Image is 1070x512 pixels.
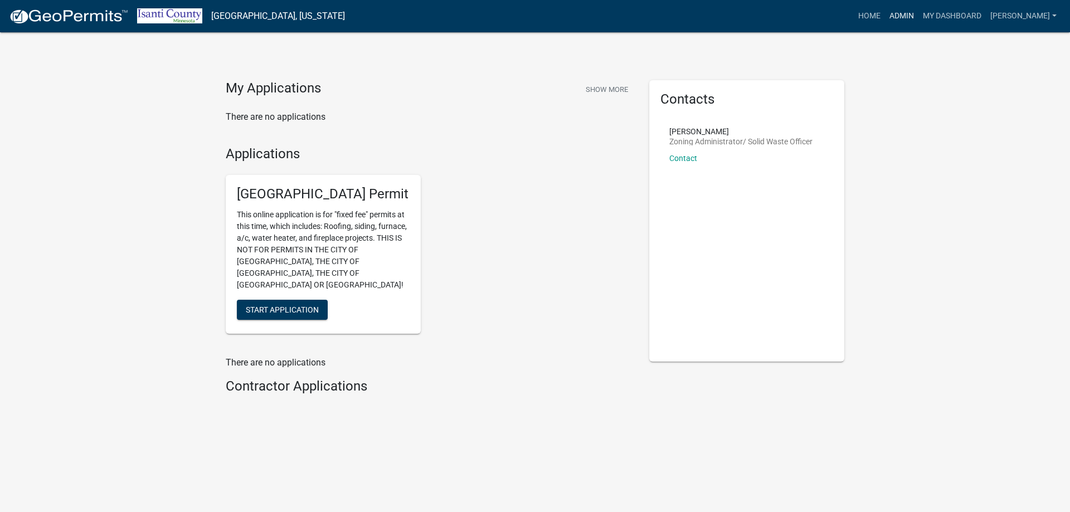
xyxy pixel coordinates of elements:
[226,110,633,124] p: There are no applications
[669,154,697,163] a: Contact
[854,6,885,27] a: Home
[885,6,918,27] a: Admin
[669,128,813,135] p: [PERSON_NAME]
[211,7,345,26] a: [GEOGRAPHIC_DATA], [US_STATE]
[226,378,633,399] wm-workflow-list-section: Contractor Applications
[226,146,633,162] h4: Applications
[246,305,319,314] span: Start Application
[581,80,633,99] button: Show More
[226,356,633,369] p: There are no applications
[918,6,986,27] a: My Dashboard
[137,8,202,23] img: Isanti County, Minnesota
[986,6,1061,27] a: [PERSON_NAME]
[226,80,321,97] h4: My Applications
[226,378,633,394] h4: Contractor Applications
[237,209,410,291] p: This online application is for "fixed fee" permits at this time, which includes: Roofing, siding,...
[669,138,813,145] p: Zoning Administrator/ Solid Waste Officer
[226,146,633,343] wm-workflow-list-section: Applications
[237,300,328,320] button: Start Application
[237,186,410,202] h5: [GEOGRAPHIC_DATA] Permit
[660,91,833,108] h5: Contacts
